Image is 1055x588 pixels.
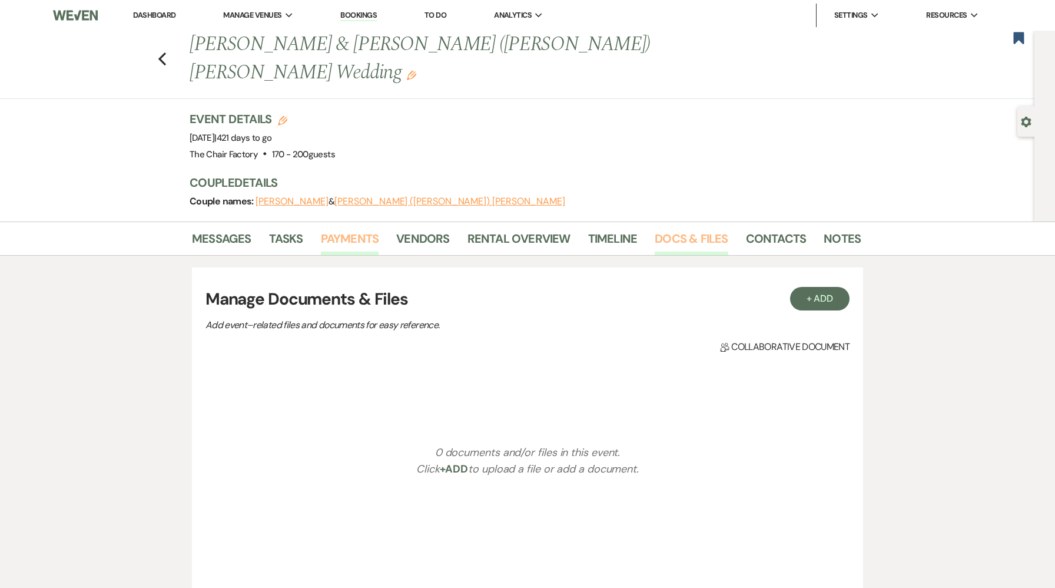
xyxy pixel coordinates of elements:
a: Timeline [588,229,638,255]
span: Analytics [494,9,532,21]
a: Tasks [269,229,303,255]
a: Contacts [746,229,807,255]
span: Resources [926,9,967,21]
button: Edit [407,70,416,80]
span: Collaborative document [720,340,850,354]
p: Click to upload a file or add a document. [416,461,639,478]
button: [PERSON_NAME] [256,197,329,206]
button: Open lead details [1021,115,1031,127]
p: Add event–related files and documents for easy reference. [205,318,618,333]
span: The Chair Factory [190,148,258,160]
span: [DATE] [190,132,272,144]
span: | [214,132,271,144]
a: Messages [192,229,251,255]
h3: Couple Details [190,174,849,191]
a: Vendors [396,229,449,255]
button: [PERSON_NAME] ([PERSON_NAME]) [PERSON_NAME] [334,197,565,206]
h3: Manage Documents & Files [205,287,850,312]
button: + Add [790,287,850,310]
span: 421 days to go [217,132,272,144]
span: 170 - 200 guests [272,148,335,160]
span: Manage Venues [223,9,281,21]
a: Dashboard [133,10,175,20]
span: & [256,196,565,207]
h1: [PERSON_NAME] & [PERSON_NAME] ([PERSON_NAME]) [PERSON_NAME] Wedding [190,31,717,87]
span: +Add [440,462,469,476]
a: Notes [824,229,861,255]
img: Weven Logo [53,3,98,28]
h3: Event Details [190,111,335,127]
a: Bookings [340,10,377,21]
a: To Do [424,10,446,20]
span: Settings [834,9,868,21]
a: Payments [321,229,379,255]
p: 0 documents and/or files in this event. [435,444,621,461]
a: Docs & Files [655,229,728,255]
a: Rental Overview [467,229,570,255]
span: Couple names: [190,195,256,207]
